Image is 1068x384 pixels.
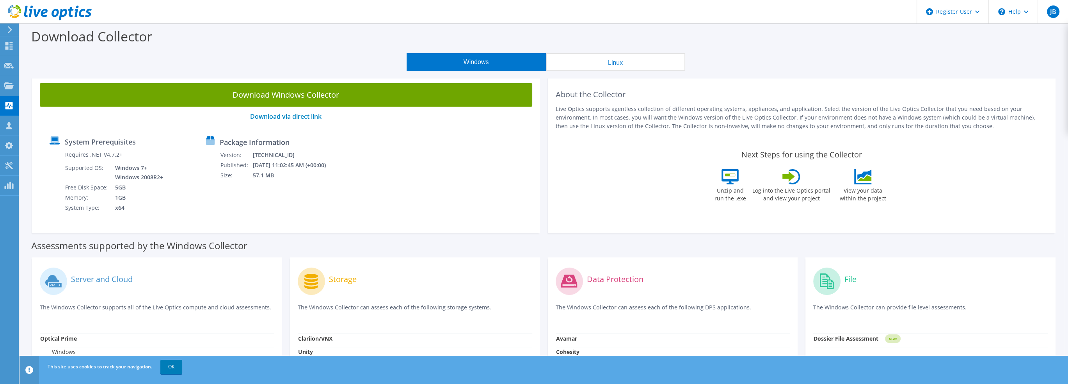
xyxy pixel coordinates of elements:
[220,138,290,146] label: Package Information
[556,335,577,342] strong: Avamar
[741,150,862,159] label: Next Steps for using the Collector
[40,335,77,342] strong: Optical Prime
[40,83,532,107] a: Download Windows Collector
[65,182,109,193] td: Free Disk Space:
[298,348,313,355] strong: Unity
[752,184,831,202] label: Log into the Live Optics portal and view your project
[889,337,897,341] tspan: NEW!
[813,303,1048,319] p: The Windows Collector can provide file level assessments.
[298,335,332,342] strong: Clariion/VNX
[71,275,133,283] label: Server and Cloud
[556,348,579,355] strong: Cohesity
[109,182,165,193] td: 5GB
[220,150,252,160] td: Version:
[329,275,357,283] label: Storage
[48,363,152,370] span: This site uses cookies to track your navigation.
[65,203,109,213] td: System Type:
[835,184,891,202] label: View your data within the project
[40,303,274,319] p: The Windows Collector supports all of the Live Optics compute and cloud assessments.
[587,275,643,283] label: Data Protection
[1047,5,1059,18] span: JB
[220,160,252,170] td: Published:
[556,90,1048,99] h2: About the Collector
[40,348,76,356] label: Windows
[65,138,136,146] label: System Prerequisites
[109,163,165,182] td: Windows 7+ Windows 2008R2+
[109,193,165,203] td: 1GB
[65,151,123,159] label: Requires .NET V4.7.2+
[556,105,1048,130] p: Live Optics supports agentless collection of different operating systems, appliances, and applica...
[65,163,109,182] td: Supported OS:
[109,203,165,213] td: x64
[546,53,685,71] button: Linux
[160,360,182,374] a: OK
[65,193,109,203] td: Memory:
[31,242,247,250] label: Assessments supported by the Windows Collector
[556,303,790,319] p: The Windows Collector can assess each of the following DPS applications.
[407,53,546,71] button: Windows
[814,335,878,342] strong: Dossier File Assessment
[298,303,532,319] p: The Windows Collector can assess each of the following storage systems.
[31,27,152,45] label: Download Collector
[250,112,322,121] a: Download via direct link
[252,150,336,160] td: [TECHNICAL_ID]
[712,184,748,202] label: Unzip and run the .exe
[252,160,336,170] td: [DATE] 11:02:45 AM (+00:00)
[844,275,857,283] label: File
[998,8,1005,15] svg: \n
[220,170,252,180] td: Size:
[252,170,336,180] td: 57.1 MB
